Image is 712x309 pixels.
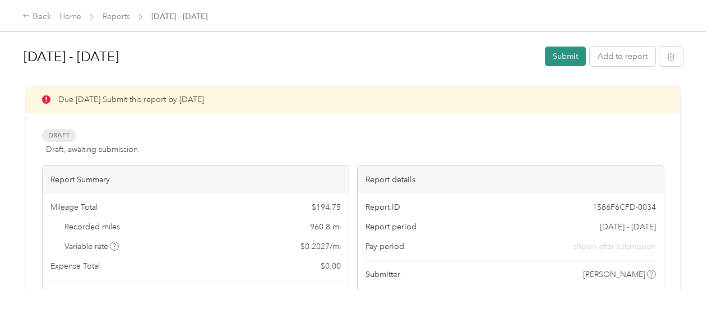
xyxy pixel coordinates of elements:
[50,260,100,272] span: Expense Total
[321,260,341,272] span: $ 0.00
[24,43,537,70] h1: Sep 1 - 30, 2025
[42,129,76,142] span: Draft
[22,10,52,24] div: Back
[46,144,138,155] span: Draft, awaiting submission
[50,289,95,301] span: Report total
[366,221,417,233] span: Report period
[26,86,680,113] div: Due [DATE]. Submit this report by [DATE]
[366,288,414,300] span: Submitted on
[50,201,98,213] span: Mileage Total
[649,246,712,309] iframe: Everlance-gr Chat Button Frame
[310,221,341,233] span: 960.8 mi
[43,166,349,193] div: Report Summary
[593,201,656,213] span: 1586F6CFD-0034
[545,47,586,66] button: Submit
[366,201,400,213] span: Report ID
[590,47,655,66] button: Add to report
[300,241,341,252] span: $ 0.2027 / mi
[600,221,656,233] span: [DATE] - [DATE]
[64,241,119,252] span: Variable rate
[583,269,645,280] span: [PERSON_NAME]
[574,241,656,252] span: shown after submission
[366,241,404,252] span: Pay period
[59,12,81,21] a: Home
[64,221,120,233] span: Recorded miles
[312,201,341,213] span: $ 194.75
[103,12,130,21] a: Reports
[308,288,341,302] span: $ 194.75
[358,166,664,193] div: Report details
[151,11,207,22] span: [DATE] - [DATE]
[366,269,400,280] span: Submitter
